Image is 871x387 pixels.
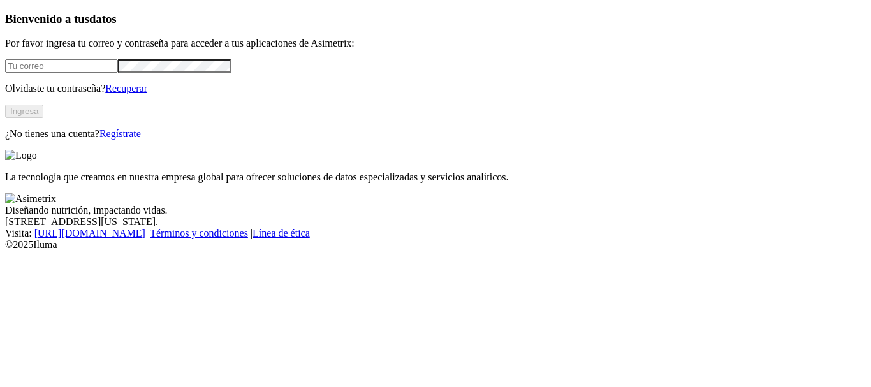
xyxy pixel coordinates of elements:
span: datos [89,12,117,26]
div: [STREET_ADDRESS][US_STATE]. [5,216,866,228]
h3: Bienvenido a tus [5,12,866,26]
img: Asimetrix [5,193,56,205]
p: ¿No tienes una cuenta? [5,128,866,140]
div: © 2025 Iluma [5,239,866,251]
a: Línea de ética [253,228,310,238]
div: Diseñando nutrición, impactando vidas. [5,205,866,216]
a: [URL][DOMAIN_NAME] [34,228,145,238]
div: Visita : | | [5,228,866,239]
button: Ingresa [5,105,43,118]
img: Logo [5,150,37,161]
input: Tu correo [5,59,118,73]
a: Regístrate [99,128,141,139]
a: Términos y condiciones [150,228,248,238]
a: Recuperar [105,83,147,94]
p: La tecnología que creamos en nuestra empresa global para ofrecer soluciones de datos especializad... [5,172,866,183]
p: Olvidaste tu contraseña? [5,83,866,94]
p: Por favor ingresa tu correo y contraseña para acceder a tus aplicaciones de Asimetrix: [5,38,866,49]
